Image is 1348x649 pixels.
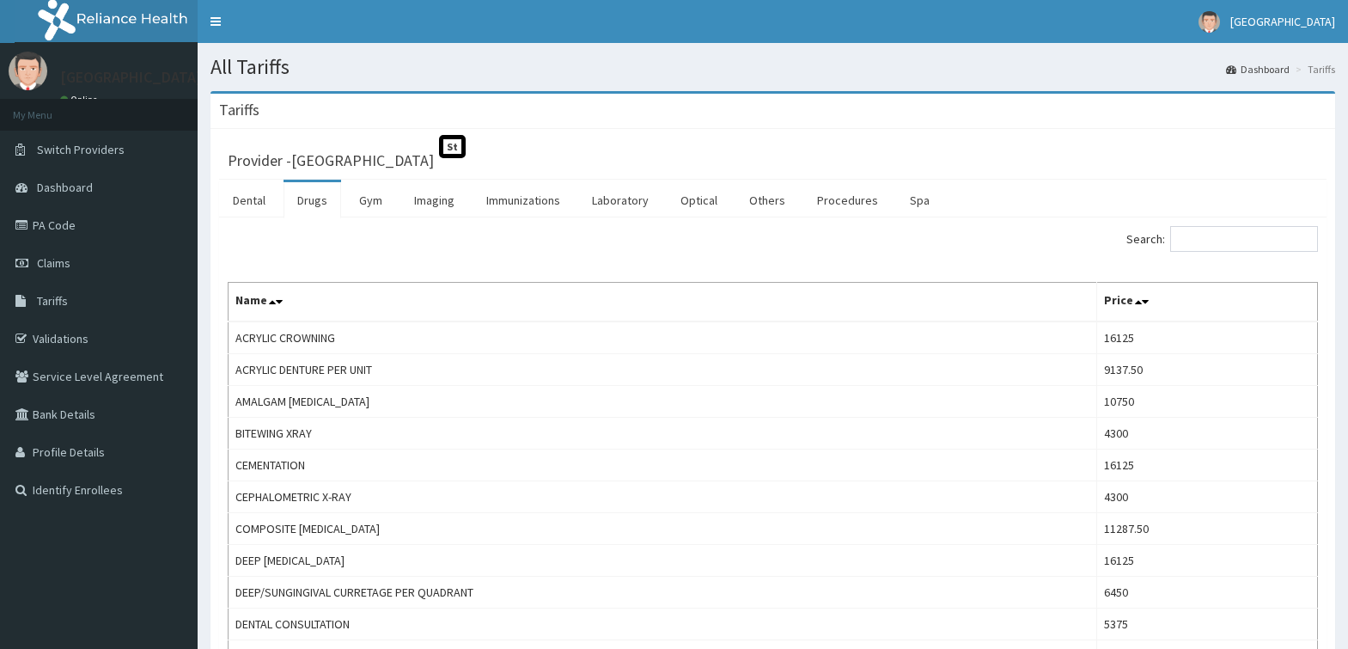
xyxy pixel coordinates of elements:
[229,418,1097,450] td: BITEWING XRAY
[1226,62,1290,77] a: Dashboard
[735,182,799,218] a: Others
[1199,11,1220,33] img: User Image
[210,56,1335,78] h1: All Tariffs
[345,182,396,218] a: Gym
[37,142,125,157] span: Switch Providers
[284,182,341,218] a: Drugs
[228,153,434,168] h3: Provider - [GEOGRAPHIC_DATA]
[667,182,731,218] a: Optical
[1170,226,1318,252] input: Search:
[400,182,468,218] a: Imaging
[1097,450,1318,481] td: 16125
[229,283,1097,322] th: Name
[229,577,1097,609] td: DEEP/SUNGINGIVAL CURRETAGE PER QUADRANT
[473,182,574,218] a: Immunizations
[229,545,1097,577] td: DEEP [MEDICAL_DATA]
[1230,14,1335,29] span: [GEOGRAPHIC_DATA]
[60,70,202,85] p: [GEOGRAPHIC_DATA]
[219,102,259,118] h3: Tariffs
[229,321,1097,354] td: ACRYLIC CROWNING
[229,354,1097,386] td: ACRYLIC DENTURE PER UNIT
[1097,481,1318,513] td: 4300
[1097,386,1318,418] td: 10750
[1126,226,1318,252] label: Search:
[229,609,1097,640] td: DENTAL CONSULTATION
[1097,513,1318,545] td: 11287.50
[1097,354,1318,386] td: 9137.50
[439,135,466,158] span: St
[9,52,47,90] img: User Image
[229,481,1097,513] td: CEPHALOMETRIC X-RAY
[1097,577,1318,609] td: 6450
[1097,283,1318,322] th: Price
[60,94,101,106] a: Online
[229,386,1097,418] td: AMALGAM [MEDICAL_DATA]
[1097,418,1318,450] td: 4300
[1097,609,1318,640] td: 5375
[896,182,943,218] a: Spa
[37,293,68,309] span: Tariffs
[578,182,662,218] a: Laboratory
[37,255,70,271] span: Claims
[1097,545,1318,577] td: 16125
[803,182,892,218] a: Procedures
[37,180,93,195] span: Dashboard
[1097,321,1318,354] td: 16125
[1291,62,1335,77] li: Tariffs
[229,513,1097,545] td: COMPOSITE [MEDICAL_DATA]
[219,182,279,218] a: Dental
[229,450,1097,481] td: CEMENTATION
